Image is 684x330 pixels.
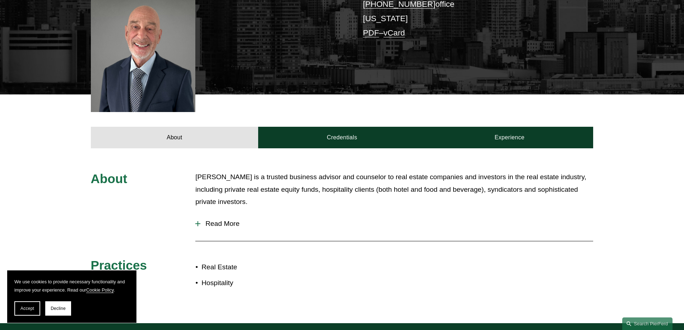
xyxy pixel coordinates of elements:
[622,317,673,330] a: Search this site
[20,306,34,311] span: Accept
[91,258,147,272] span: Practices
[195,214,593,233] button: Read More
[7,270,136,323] section: Cookie banner
[258,127,426,148] a: Credentials
[426,127,594,148] a: Experience
[14,278,129,294] p: We use cookies to provide necessary functionality and improve your experience. Read our .
[200,220,593,228] span: Read More
[201,261,342,274] p: Real Estate
[45,301,71,316] button: Decline
[91,127,259,148] a: About
[86,287,114,293] a: Cookie Policy
[91,172,127,186] span: About
[195,171,593,208] p: [PERSON_NAME] is a trusted business advisor and counselor to real estate companies and investors ...
[383,28,405,37] a: vCard
[51,306,66,311] span: Decline
[363,28,379,37] a: PDF
[14,301,40,316] button: Accept
[201,277,342,289] p: Hospitality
